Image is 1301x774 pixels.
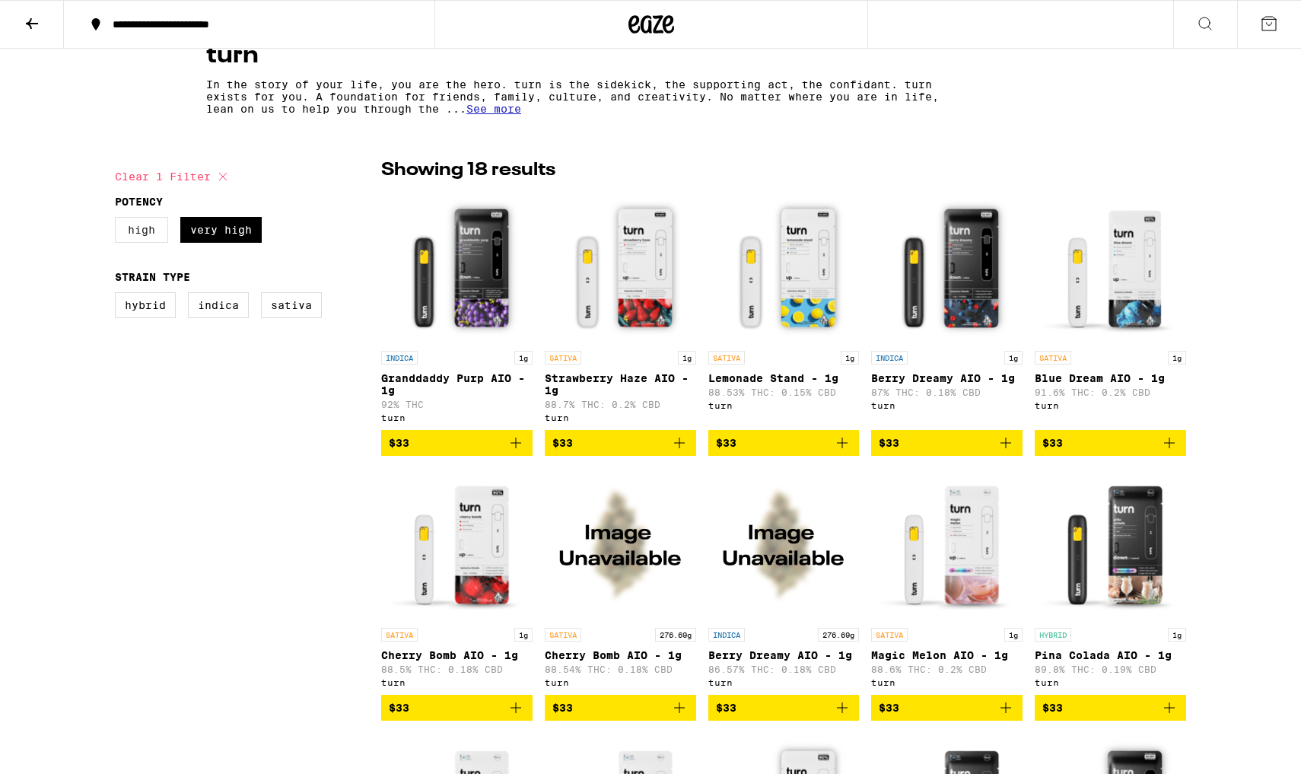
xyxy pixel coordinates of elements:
[1042,437,1063,449] span: $33
[381,664,533,674] p: 88.5% THC: 0.18% CBD
[1035,664,1186,674] p: 89.8% THC: 0.19% CBD
[545,468,696,620] img: turn - Cherry Bomb AIO - 1g
[381,400,533,409] p: 92% THC
[716,702,736,714] span: $33
[381,351,418,365] p: INDICA
[552,437,573,449] span: $33
[545,677,696,687] div: turn
[716,437,736,449] span: $33
[1035,677,1186,687] div: turn
[818,628,859,642] p: 276.69g
[466,103,521,115] span: See more
[381,430,533,456] button: Add to bag
[514,628,533,642] p: 1g
[1168,351,1186,365] p: 1g
[389,702,409,714] span: $33
[871,468,1023,695] a: Open page for Magic Melon AIO - 1g from turn
[115,217,168,243] label: High
[871,191,1023,343] img: turn - Berry Dreamy AIO - 1g
[381,191,533,343] img: turn - Granddaddy Purp AIO - 1g
[1168,628,1186,642] p: 1g
[871,372,1023,384] p: Berry Dreamy AIO - 1g
[708,430,860,456] button: Add to bag
[545,695,696,721] button: Add to bag
[381,649,533,661] p: Cherry Bomb AIO - 1g
[381,677,533,687] div: turn
[545,468,696,695] a: Open page for Cherry Bomb AIO - 1g from turn
[545,664,696,674] p: 88.54% THC: 0.18% CBD
[1035,695,1186,721] button: Add to bag
[381,468,533,620] img: turn - Cherry Bomb AIO - 1g
[545,191,696,430] a: Open page for Strawberry Haze AIO - 1g from turn
[1035,351,1071,365] p: SATIVA
[871,628,908,642] p: SATIVA
[1035,430,1186,456] button: Add to bag
[708,677,860,687] div: turn
[708,400,860,410] div: turn
[545,400,696,409] p: 88.7% THC: 0.2% CBD
[871,387,1023,397] p: 87% THC: 0.18% CBD
[879,702,899,714] span: $33
[708,351,745,365] p: SATIVA
[206,78,961,115] p: In the story of your life, you are the hero. turn is the sidekick, the supporting act, the confid...
[1035,628,1071,642] p: HYBRID
[1042,702,1063,714] span: $33
[708,387,860,397] p: 88.53% THC: 0.15% CBD
[871,191,1023,430] a: Open page for Berry Dreamy AIO - 1g from turn
[115,196,163,208] legend: Potency
[381,412,533,422] div: turn
[708,649,860,661] p: Berry Dreamy AIO - 1g
[514,351,533,365] p: 1g
[708,628,745,642] p: INDICA
[871,677,1023,687] div: turn
[545,351,581,365] p: SATIVA
[871,695,1023,721] button: Add to bag
[708,664,860,674] p: 86.57% THC: 0.18% CBD
[381,191,533,430] a: Open page for Granddaddy Purp AIO - 1g from turn
[545,649,696,661] p: Cherry Bomb AIO - 1g
[180,217,262,243] label: Very High
[115,292,176,318] label: Hybrid
[1035,468,1186,620] img: turn - Pina Colada AIO - 1g
[708,372,860,384] p: Lemonade Stand - 1g
[655,628,696,642] p: 276.69g
[552,702,573,714] span: $33
[708,191,860,430] a: Open page for Lemonade Stand - 1g from turn
[1004,628,1023,642] p: 1g
[1035,400,1186,410] div: turn
[115,158,232,196] button: Clear 1 filter
[871,400,1023,410] div: turn
[381,372,533,397] p: Granddaddy Purp AIO - 1g
[381,158,555,183] p: Showing 18 results
[708,468,860,695] a: Open page for Berry Dreamy AIO - 1g from turn
[545,412,696,422] div: turn
[678,351,696,365] p: 1g
[1035,649,1186,661] p: Pina Colada AIO - 1g
[545,372,696,397] p: Strawberry Haze AIO - 1g
[206,43,1095,68] h4: turn
[389,437,409,449] span: $33
[381,695,533,721] button: Add to bag
[545,628,581,642] p: SATIVA
[381,628,418,642] p: SATIVA
[1035,191,1186,343] img: turn - Blue Dream AIO - 1g
[841,351,859,365] p: 1g
[115,271,190,283] legend: Strain Type
[871,468,1023,620] img: turn - Magic Melon AIO - 1g
[1004,351,1023,365] p: 1g
[1035,468,1186,695] a: Open page for Pina Colada AIO - 1g from turn
[708,468,860,620] img: turn - Berry Dreamy AIO - 1g
[545,430,696,456] button: Add to bag
[1035,372,1186,384] p: Blue Dream AIO - 1g
[381,468,533,695] a: Open page for Cherry Bomb AIO - 1g from turn
[261,292,322,318] label: Sativa
[1035,191,1186,430] a: Open page for Blue Dream AIO - 1g from turn
[1035,387,1186,397] p: 91.6% THC: 0.2% CBD
[9,11,110,23] span: Hi. Need any help?
[188,292,249,318] label: Indica
[708,695,860,721] button: Add to bag
[871,351,908,365] p: INDICA
[871,430,1023,456] button: Add to bag
[708,191,860,343] img: turn - Lemonade Stand - 1g
[879,437,899,449] span: $33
